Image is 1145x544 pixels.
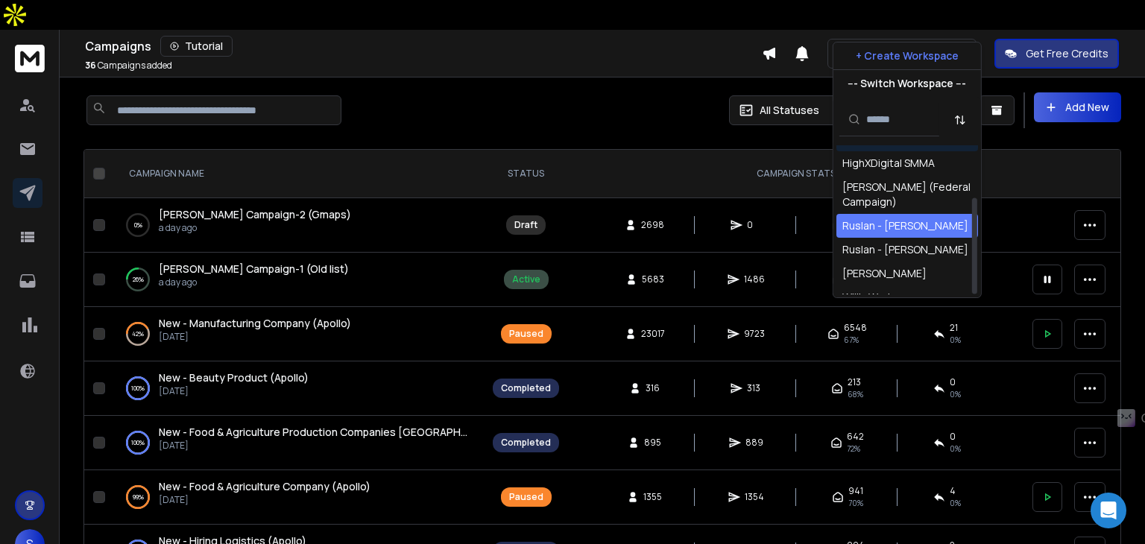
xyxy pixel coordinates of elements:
p: Get Free Credits [1026,46,1108,61]
span: 0 [950,431,956,443]
p: a day ago [159,222,351,234]
p: 99 % [133,490,144,505]
span: 889 [745,437,763,449]
p: 26 % [133,272,144,287]
button: Tutorial [160,36,233,57]
p: [DATE] [159,494,370,506]
p: 42 % [132,326,144,341]
th: CAMPAIGN NAME [111,150,484,198]
span: 0 [747,219,762,231]
p: 100 % [131,435,145,450]
div: Active [512,273,540,285]
span: 67 % [844,334,859,346]
div: Open Intercom Messenger [1091,493,1126,528]
td: 0%[PERSON_NAME] Campaign-2 (Gmaps)a day ago [111,198,484,253]
span: 0 % [950,334,961,346]
div: Paused [509,328,543,340]
button: Add New [1034,92,1121,122]
div: Ruslan - [PERSON_NAME] [842,242,968,257]
span: 72 % [847,443,860,455]
td: 42%New - Manufacturing Company (Apollo)[DATE] [111,307,484,361]
div: [PERSON_NAME] (Federal Campaign) [842,180,972,209]
span: 0 % [950,443,961,455]
span: 68 % [848,388,863,400]
p: All Statuses [760,103,819,118]
a: New - Beauty Product (Apollo) [159,370,309,385]
span: 23017 [641,328,665,340]
td: 99%New - Food & Agriculture Company (Apollo)[DATE] [111,470,484,525]
span: 6548 [844,322,867,334]
span: 5683 [642,273,664,285]
button: + Create Workspace [833,42,981,69]
div: HighXDigital SMMA [842,156,935,171]
span: 1355 [643,491,662,503]
span: 941 [848,485,863,497]
div: Campaigns [85,36,762,57]
div: Paused [509,491,543,503]
span: 1354 [745,491,764,503]
p: [DATE] [159,385,309,397]
p: [DATE] [159,331,351,343]
span: 0 % [950,497,961,509]
td: 100%New - Food & Agriculture Production Companies [GEOGRAPHIC_DATA] (G Map)[DATE] [111,416,484,470]
p: --- Switch Workspace --- [848,76,966,91]
span: 70 % [848,497,863,509]
td: 26%[PERSON_NAME] Campaign-1 (Old list)a day ago [111,253,484,307]
p: 100 % [131,381,145,396]
a: New - Food & Agriculture Production Companies [GEOGRAPHIC_DATA] (G Map) [159,425,469,440]
p: + Create Workspace [856,48,959,63]
p: a day ago [159,276,349,288]
div: Will's Workspace [842,290,924,305]
div: Draft [514,219,537,231]
a: [PERSON_NAME] Campaign-2 (Gmaps) [159,207,351,222]
span: 313 [747,382,762,394]
th: STATUS [484,150,568,198]
span: 1486 [744,273,765,285]
span: New - Manufacturing Company (Apollo) [159,316,351,330]
span: [PERSON_NAME] Campaign-2 (Gmaps) [159,207,351,221]
td: 100%New - Beauty Product (Apollo)[DATE] [111,361,484,416]
span: 4 [950,485,956,497]
span: 213 [848,376,861,388]
button: Get Free Credits [994,39,1119,69]
button: Sort by Sort A-Z [945,105,975,135]
span: 316 [646,382,660,394]
div: [PERSON_NAME] [842,266,927,281]
p: 0 % [134,218,142,233]
span: 36 [85,59,96,72]
span: 9723 [744,328,765,340]
div: Ruslan - [PERSON_NAME] [842,218,968,233]
p: Campaigns added [85,60,172,72]
span: 0 [950,376,956,388]
span: 2698 [641,219,664,231]
p: [DATE] [159,440,469,452]
a: [PERSON_NAME] Campaign-1 (Old list) [159,262,349,276]
a: New - Food & Agriculture Company (Apollo) [159,479,370,494]
div: Completed [501,437,551,449]
span: 642 [847,431,864,443]
span: 895 [644,437,661,449]
span: 21 [950,322,958,334]
div: Completed [501,382,551,394]
span: New - Food & Agriculture Production Companies [GEOGRAPHIC_DATA] (G Map) [159,425,550,439]
span: [PERSON_NAME] Campaign-1 (Old list) [159,262,349,276]
a: New - Manufacturing Company (Apollo) [159,316,351,331]
th: CAMPAIGN STATS [568,150,1023,198]
span: 0 % [950,388,961,400]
